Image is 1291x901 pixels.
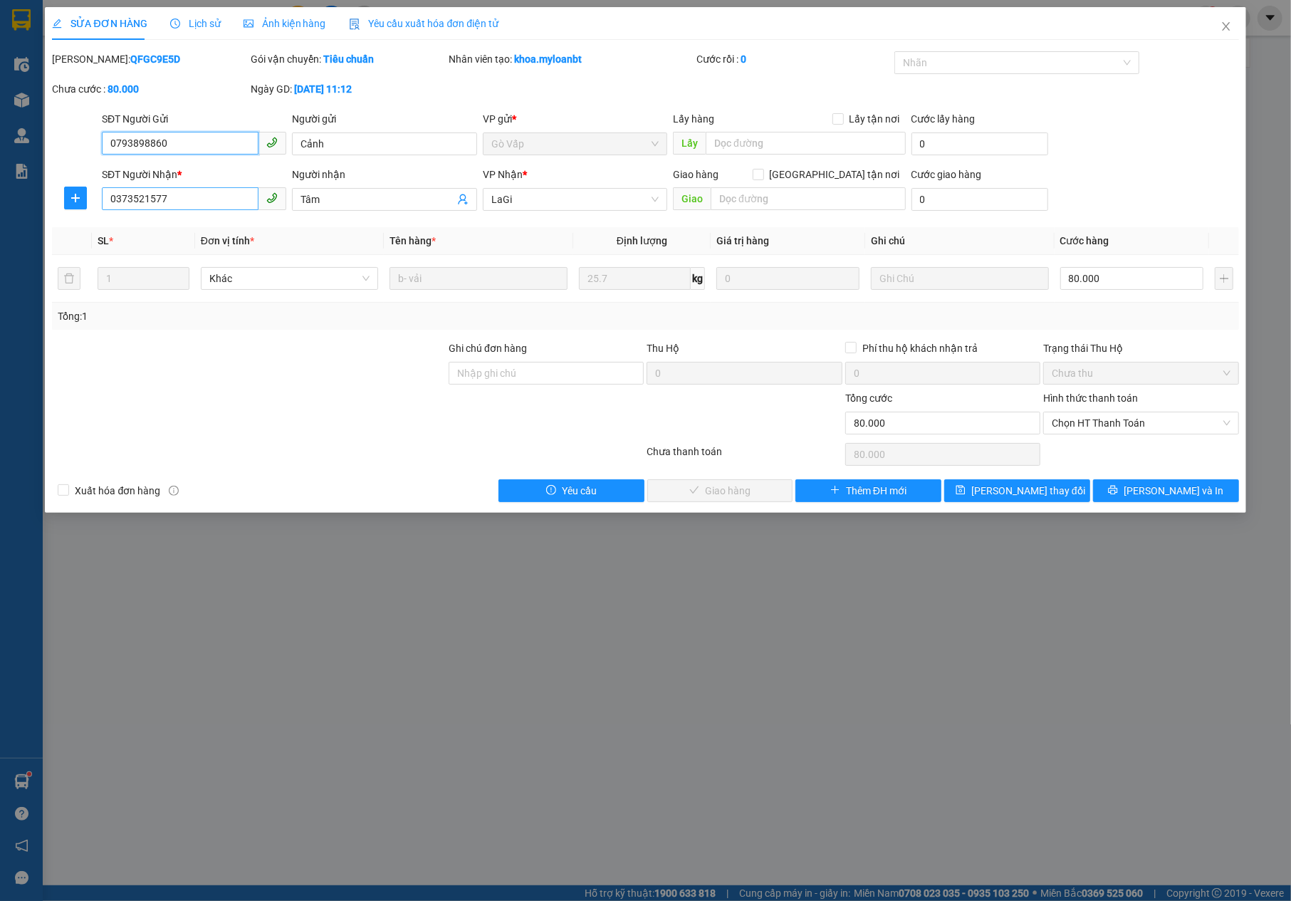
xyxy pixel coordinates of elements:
div: Chưa cước : [52,81,247,97]
div: Ngày GD: [251,81,446,97]
span: Thêm ĐH mới [846,483,906,499]
span: Đơn vị tính [201,235,254,246]
span: Gò Vấp [491,133,659,155]
span: SL [98,235,109,246]
div: SĐT Người Gửi [102,111,286,127]
span: printer [1108,485,1118,496]
input: 0 [716,267,859,290]
span: Yêu cầu [562,483,597,499]
input: Ghi chú đơn hàng [449,362,644,385]
span: Yêu cầu xuất hóa đơn điện tử [349,18,499,29]
b: Tiêu chuẩn [323,53,374,65]
input: Dọc đường [711,187,905,210]
span: Xuất hóa đơn hàng [69,483,166,499]
b: [DATE] 11:12 [294,83,352,95]
button: delete [58,267,80,290]
span: Phí thu hộ khách nhận trả [857,340,983,356]
span: Giá trị hàng [716,235,769,246]
div: Người gửi [292,111,476,127]
span: kg [691,267,705,290]
b: 0 [741,53,746,65]
button: checkGiao hàng [647,479,793,502]
span: plus [830,485,840,496]
th: Ghi chú [865,227,1055,255]
span: exclamation-circle [546,485,556,496]
span: [GEOGRAPHIC_DATA] tận nơi [764,167,906,182]
img: icon [349,19,360,30]
div: Trạng thái Thu Hộ [1043,340,1238,356]
span: Lấy [673,132,706,155]
span: clock-circle [170,19,180,28]
label: Cước lấy hàng [911,113,976,125]
span: Tên hàng [390,235,436,246]
label: Hình thức thanh toán [1043,392,1138,404]
div: Gói vận chuyển: [251,51,446,67]
span: Giao [673,187,711,210]
span: info-circle [169,486,179,496]
span: [PERSON_NAME] thay đổi [971,483,1085,499]
span: Chưa thu [1052,363,1230,384]
div: Chưa thanh toán [645,444,843,469]
button: save[PERSON_NAME] thay đổi [944,479,1090,502]
span: Chọn HT Thanh Toán [1052,412,1230,434]
label: Cước giao hàng [911,169,982,180]
input: Dọc đường [706,132,905,155]
span: Khác [209,268,370,289]
div: Nhân viên tạo: [449,51,694,67]
button: Close [1206,7,1246,47]
div: SĐT Người Nhận [102,167,286,182]
span: save [956,485,966,496]
div: Tổng: 1 [58,308,498,324]
span: Cước hàng [1060,235,1109,246]
label: Ghi chú đơn hàng [449,343,527,354]
span: Giao hàng [673,169,718,180]
span: Thu Hộ [647,343,679,354]
div: Người nhận [292,167,476,182]
b: khoa.myloanbt [514,53,582,65]
div: [PERSON_NAME]: [52,51,247,67]
span: SỬA ĐƠN HÀNG [52,18,147,29]
button: plusThêm ĐH mới [795,479,941,502]
b: 80.000 [108,83,139,95]
span: picture [244,19,254,28]
span: Tổng cước [845,392,892,404]
input: Cước lấy hàng [911,132,1049,155]
span: close [1221,21,1232,32]
button: exclamation-circleYêu cầu [498,479,644,502]
input: VD: Bàn, Ghế [390,267,568,290]
button: printer[PERSON_NAME] và In [1093,479,1239,502]
button: plus [64,187,87,209]
span: Lấy tận nơi [844,111,906,127]
div: Cước rồi : [696,51,892,67]
span: Lịch sử [170,18,221,29]
span: Lấy hàng [673,113,714,125]
div: VP gửi [483,111,667,127]
span: phone [266,192,278,204]
span: edit [52,19,62,28]
span: phone [266,137,278,148]
b: QFGC9E5D [130,53,180,65]
span: [PERSON_NAME] và In [1124,483,1223,499]
span: plus [65,192,86,204]
input: Cước giao hàng [911,188,1049,211]
span: VP Nhận [483,169,523,180]
span: LaGi [491,189,659,210]
span: Định lượng [617,235,667,246]
span: user-add [457,194,469,205]
span: Ảnh kiện hàng [244,18,326,29]
input: Ghi Chú [871,267,1049,290]
button: plus [1215,267,1233,290]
